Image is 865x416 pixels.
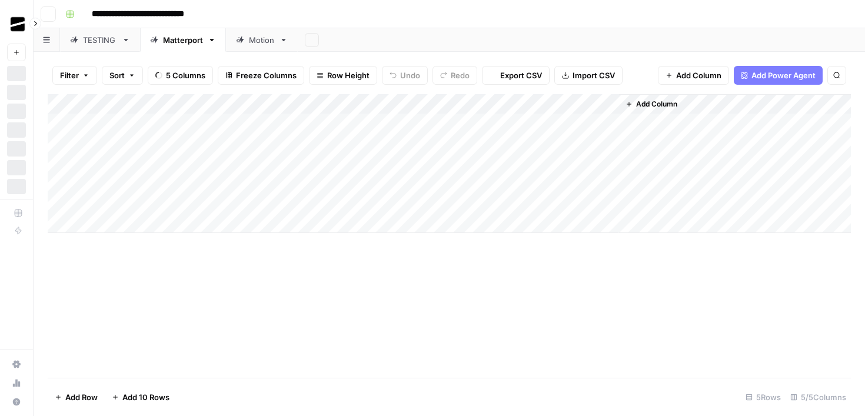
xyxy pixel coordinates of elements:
span: Row Height [327,69,370,81]
span: Add 10 Rows [122,391,169,403]
span: Add Column [636,99,677,109]
span: Export CSV [500,69,542,81]
span: Add Row [65,391,98,403]
div: Matterport [163,34,203,46]
button: Sort [102,66,143,85]
button: Import CSV [554,66,623,85]
div: TESTING [83,34,117,46]
span: Add Power Agent [751,69,816,81]
button: 5 Columns [148,66,213,85]
button: Add Row [48,388,105,407]
button: Add Column [658,66,729,85]
span: Sort [109,69,125,81]
button: Redo [432,66,477,85]
div: Motion [249,34,275,46]
span: Import CSV [573,69,615,81]
button: Help + Support [7,392,26,411]
a: TESTING [60,28,140,52]
button: Add Column [621,96,682,112]
button: Undo [382,66,428,85]
span: Add Column [676,69,721,81]
span: Undo [400,69,420,81]
div: 5 Rows [741,388,786,407]
span: 5 Columns [166,69,205,81]
span: Redo [451,69,470,81]
div: 5/5 Columns [786,388,851,407]
button: Row Height [309,66,377,85]
button: Filter [52,66,97,85]
button: Export CSV [482,66,550,85]
a: Settings [7,355,26,374]
button: Workspace: OGM [7,9,26,39]
span: Filter [60,69,79,81]
img: OGM Logo [7,14,28,35]
span: Freeze Columns [236,69,297,81]
a: Matterport [140,28,226,52]
button: Add Power Agent [734,66,823,85]
a: Usage [7,374,26,392]
button: Add 10 Rows [105,388,177,407]
a: Motion [226,28,298,52]
button: Freeze Columns [218,66,304,85]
